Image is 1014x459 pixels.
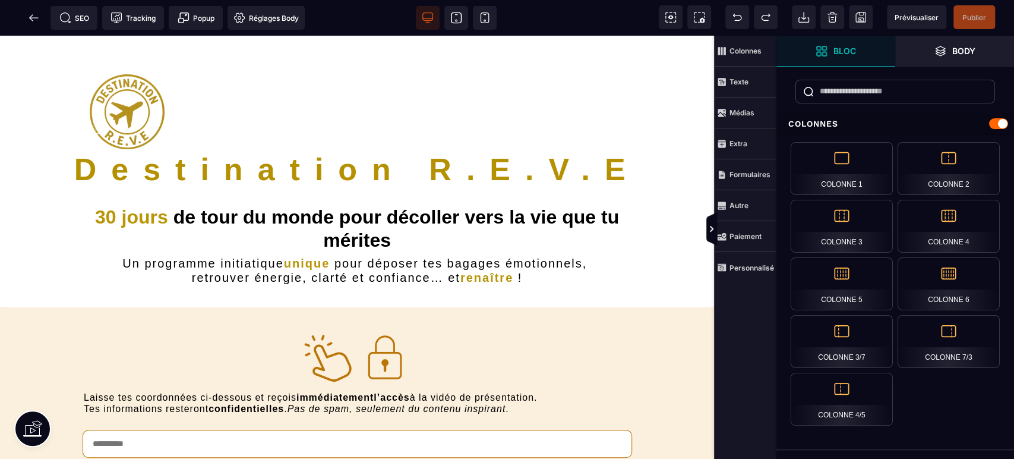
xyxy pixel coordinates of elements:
div: Colonne 5 [791,257,893,310]
div: Colonne 3/7 [791,315,893,368]
strong: Formulaires [729,170,770,179]
div: Colonne 4 [898,200,1000,253]
span: Tracking [110,12,156,24]
img: 39d130436b8bf47ad0c60528f83477c9_padlock.png [356,293,414,351]
span: Défaire [725,5,749,29]
span: Formulaires [714,159,776,190]
img: 6bc32b15c6a1abf2dae384077174aadc_LOGOT15p.png [90,39,165,114]
span: Métadata SEO [50,6,97,30]
b: l’accès [374,357,409,367]
span: Afficher les vues [776,212,788,247]
div: Colonne 7/3 [898,315,1000,368]
span: Importer [792,5,816,29]
div: Colonne 1 [791,142,893,195]
strong: Bloc [833,46,856,55]
span: Réglages Body [233,12,299,24]
img: 6e4d6bb492642af8febf9bbbab80ad66_finger.png [300,294,356,351]
span: Voir mobile [473,6,497,30]
span: Prévisualiser [895,13,939,22]
div: Colonne 2 [898,142,1000,195]
span: Autre [714,190,776,221]
span: Personnalisé [714,252,776,283]
strong: Médias [729,108,754,117]
strong: Paiement [729,232,762,241]
b: immédiatement [296,357,374,367]
span: Aperçu [887,5,946,29]
span: Voir bureau [416,6,440,30]
span: Code de suivi [102,6,164,30]
div: Colonne 4/5 [791,373,893,426]
strong: Body [952,46,975,55]
strong: Colonnes [729,46,762,55]
span: SEO [59,12,89,24]
span: Enregistrer [849,5,873,29]
strong: Autre [729,201,748,210]
span: Créer une alerte modale [169,6,223,30]
span: Ouvrir les blocs [776,36,895,67]
span: Popup [178,12,214,24]
span: Extra [714,128,776,159]
div: Colonne 3 [791,200,893,253]
span: Retour [22,6,46,30]
i: Pas de spam, seulement du contenu inspirant [288,368,506,378]
h1: de tour du monde pour décoller vers la vie que tu mérites [84,170,630,221]
strong: Texte [729,77,748,86]
span: Rétablir [754,5,778,29]
span: Ouvrir les calques [895,36,1014,67]
div: Colonne 6 [898,257,1000,310]
b: confidentielles [209,368,284,378]
text: Laisse tes coordonnées ci-dessous et reçois à la vidéo de présentation. Tes informations resteron... [84,353,630,382]
span: Paiement [714,221,776,252]
span: Enregistrer le contenu [953,5,995,29]
span: Médias [714,98,776,128]
span: Publier [962,13,986,22]
span: Voir tablette [444,6,468,30]
span: Favicon [228,6,305,30]
h2: Un programme initiatique pour déposer tes bagages émotionnels, retrouver énergie, clarté et confi... [84,221,630,249]
span: Colonnes [714,36,776,67]
span: Nettoyage [820,5,844,29]
div: Colonnes [776,113,1014,135]
span: Capture d'écran [687,5,711,29]
span: Voir les composants [659,5,683,29]
strong: Personnalisé [729,263,774,272]
strong: Extra [729,139,747,148]
span: Texte [714,67,776,98]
